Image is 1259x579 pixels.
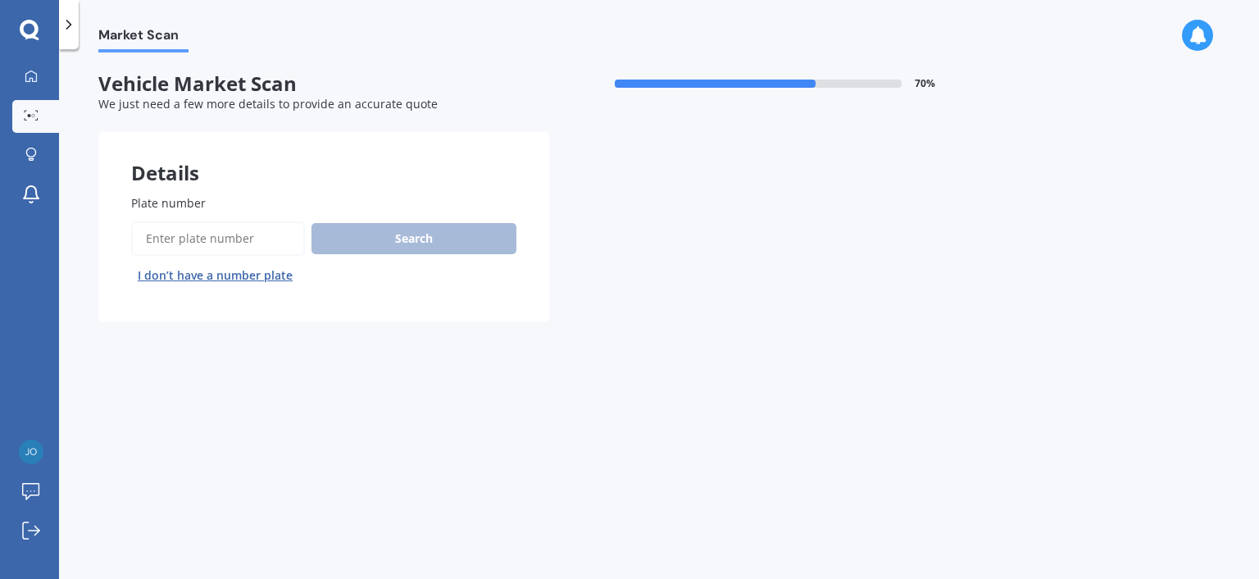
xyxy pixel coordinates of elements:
button: I don’t have a number plate [131,262,299,289]
input: Enter plate number [131,221,305,256]
span: 70 % [915,78,935,89]
span: Market Scan [98,27,189,49]
span: Plate number [131,195,206,211]
span: Vehicle Market Scan [98,72,549,96]
img: 7bc7562a3fd0a562dde1cd192af1c322 [19,440,43,464]
div: Details [98,132,549,181]
span: We just need a few more details to provide an accurate quote [98,96,438,112]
